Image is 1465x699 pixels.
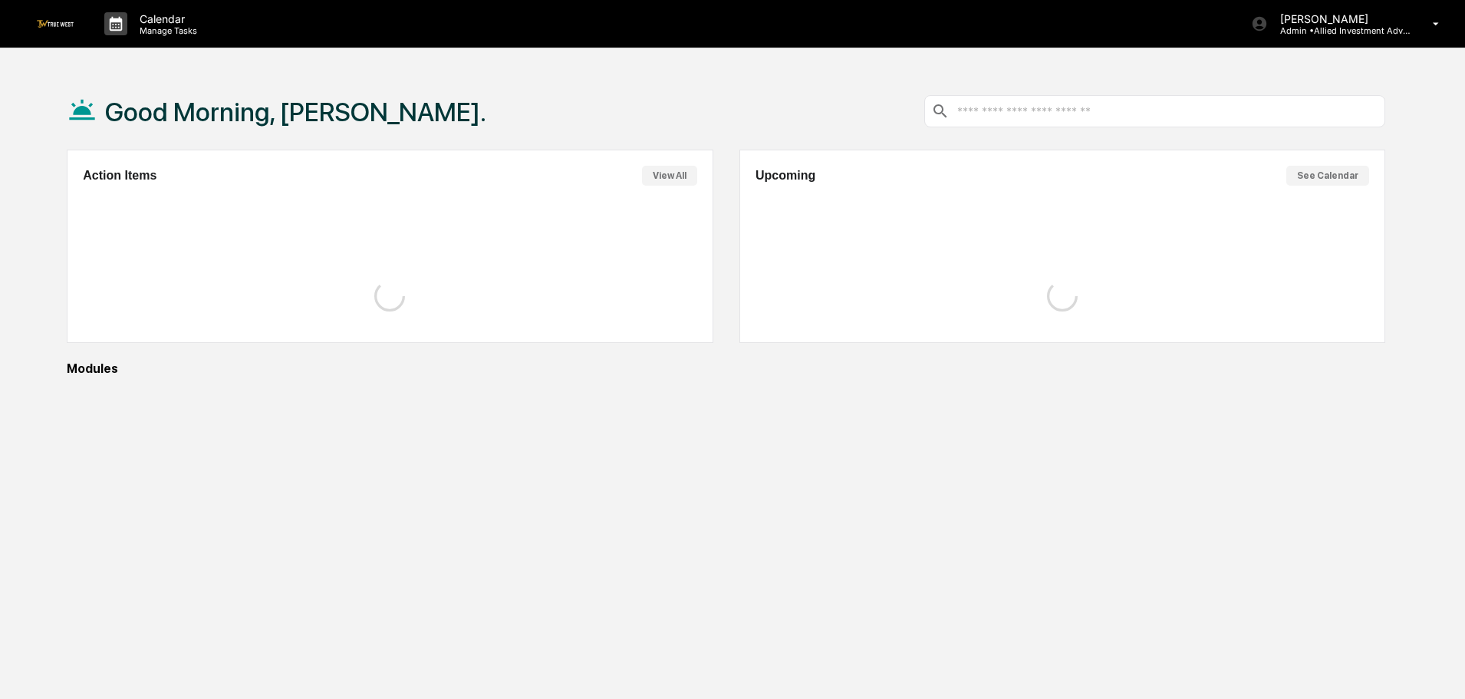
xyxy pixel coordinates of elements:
button: View All [642,166,697,186]
h2: Upcoming [756,169,815,183]
img: logo [37,20,74,27]
p: Manage Tasks [127,25,205,36]
p: [PERSON_NAME] [1268,12,1411,25]
h1: Good Morning, [PERSON_NAME]. [105,97,486,127]
h2: Action Items [83,169,156,183]
div: Modules [67,361,1385,376]
p: Admin • Allied Investment Advisors [1268,25,1411,36]
button: See Calendar [1286,166,1369,186]
p: Calendar [127,12,205,25]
